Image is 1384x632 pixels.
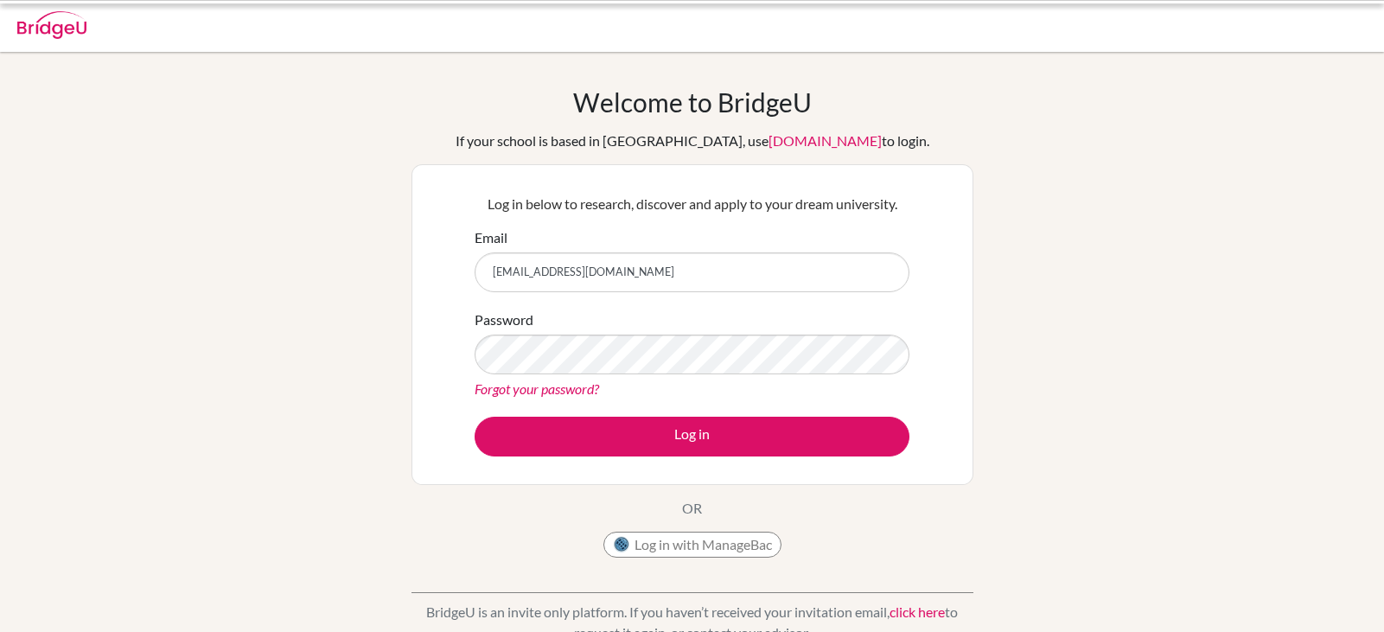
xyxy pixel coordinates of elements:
[475,380,599,397] a: Forgot your password?
[573,86,812,118] h1: Welcome to BridgeU
[603,532,781,558] button: Log in with ManageBac
[475,227,507,248] label: Email
[456,131,929,151] div: If your school is based in [GEOGRAPHIC_DATA], use to login.
[475,417,909,456] button: Log in
[475,194,909,214] p: Log in below to research, discover and apply to your dream university.
[682,498,702,519] p: OR
[890,603,945,620] a: click here
[475,310,533,330] label: Password
[769,132,882,149] a: [DOMAIN_NAME]
[17,11,86,39] img: Bridge-U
